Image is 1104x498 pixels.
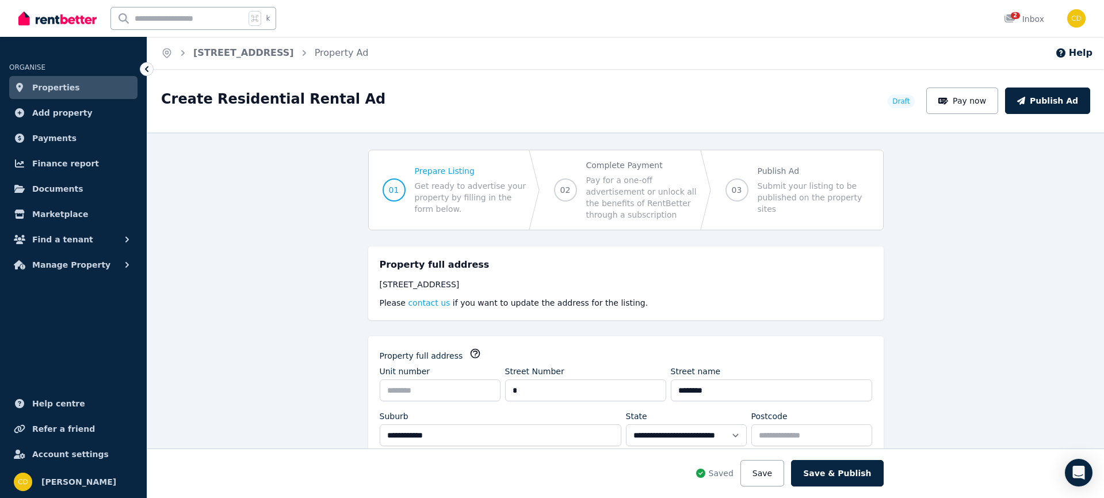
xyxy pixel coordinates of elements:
nav: Progress [368,150,884,230]
label: Postcode [751,410,788,422]
button: Find a tenant [9,228,137,251]
a: Payments [9,127,137,150]
img: RentBetter [18,10,97,27]
span: 03 [732,184,742,196]
a: Documents [9,177,137,200]
button: Save [740,460,784,486]
a: [STREET_ADDRESS] [193,47,294,58]
span: 02 [560,184,571,196]
nav: Breadcrumb [147,37,382,69]
div: Inbox [1004,13,1044,25]
a: Help centre [9,392,137,415]
span: k [266,14,270,23]
label: Unit number [380,366,430,377]
span: Submit your listing to be published on the property sites [758,180,869,215]
span: [PERSON_NAME] [41,475,116,489]
span: Complete Payment [586,159,698,171]
span: Payments [32,131,77,145]
button: Publish Ad [1005,88,1090,114]
span: Add property [32,106,93,120]
label: Street Number [505,366,564,377]
a: Account settings [9,443,137,466]
button: Save & Publish [791,460,883,486]
a: Property Ad [315,47,369,58]
div: [STREET_ADDRESS] [380,279,872,290]
span: Documents [32,182,83,196]
span: ORGANISE [9,63,45,71]
p: Please if you want to update the address for the listing. [380,297,872,309]
img: Chris Dimitropoulos [14,473,32,491]
span: Draft [892,97,910,106]
label: Suburb [380,410,408,422]
span: Refer a friend [32,422,95,436]
a: Add property [9,101,137,124]
span: Help centre [32,397,85,410]
button: Pay now [926,88,999,114]
label: State [626,410,647,422]
span: Publish Ad [758,165,869,177]
div: Open Intercom Messenger [1065,459,1092,486]
label: Street name [671,366,721,377]
button: Manage Property [9,253,137,276]
a: Finance report [9,152,137,175]
span: 01 [389,184,399,196]
span: Finance report [32,157,99,170]
span: Properties [32,81,80,94]
a: Refer a friend [9,417,137,440]
button: Help [1055,46,1092,60]
span: Get ready to advertise your property by filling in the form below. [415,180,526,215]
a: Properties [9,76,137,99]
span: Pay for a one-off advertisement or unlock all the benefits of RentBetter through a subscription [586,174,698,221]
span: Find a tenant [32,233,93,246]
span: Saved [709,467,734,479]
img: Chris Dimitropoulos [1067,9,1086,28]
span: Account settings [32,447,109,461]
span: Manage Property [32,258,110,272]
span: Prepare Listing [415,165,526,177]
span: 2 [1011,12,1020,19]
h1: Create Residential Rental Ad [161,90,385,108]
a: Marketplace [9,203,137,226]
button: contact us [408,297,450,309]
label: Property full address [380,350,463,362]
span: Marketplace [32,207,88,221]
h5: Property full address [380,258,490,272]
